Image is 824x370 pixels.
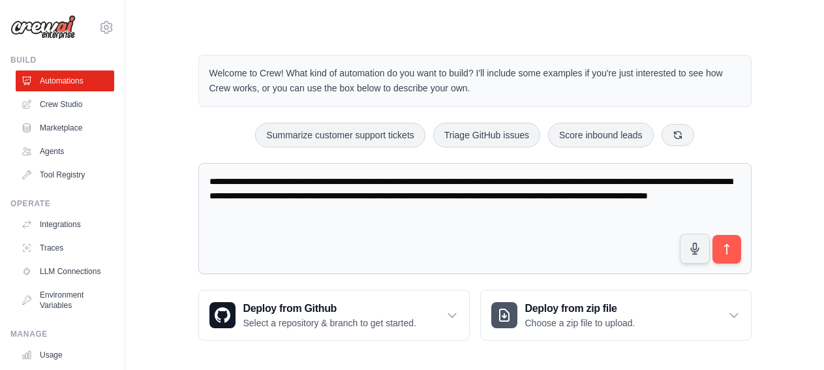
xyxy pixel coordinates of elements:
[16,117,114,138] a: Marketplace
[255,123,425,147] button: Summarize customer support tickets
[16,141,114,162] a: Agents
[10,15,76,40] img: Logo
[10,198,114,209] div: Operate
[16,70,114,91] a: Automations
[209,66,740,96] p: Welcome to Crew! What kind of automation do you want to build? I'll include some examples if you'...
[243,316,416,330] p: Select a repository & branch to get started.
[16,164,114,185] a: Tool Registry
[243,301,416,316] h3: Deploy from Github
[16,345,114,365] a: Usage
[759,307,824,370] iframe: Chat Widget
[16,238,114,258] a: Traces
[433,123,540,147] button: Triage GitHub issues
[548,123,654,147] button: Score inbound leads
[16,261,114,282] a: LLM Connections
[16,214,114,235] a: Integrations
[16,94,114,115] a: Crew Studio
[16,285,114,316] a: Environment Variables
[10,329,114,339] div: Manage
[10,55,114,65] div: Build
[525,316,635,330] p: Choose a zip file to upload.
[525,301,635,316] h3: Deploy from zip file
